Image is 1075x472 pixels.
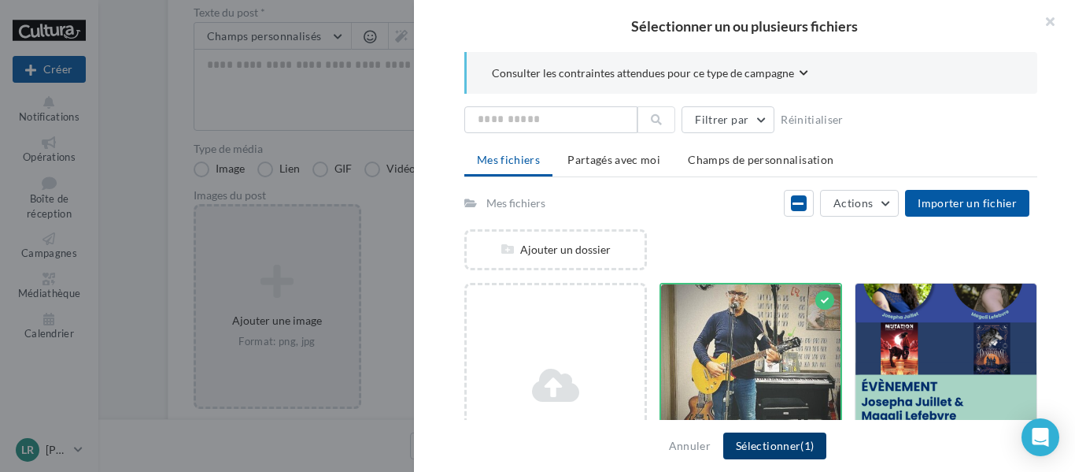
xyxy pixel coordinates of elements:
div: Open Intercom Messenger [1021,418,1059,456]
span: Partagés avec moi [567,153,660,166]
span: Champs de personnalisation [688,153,833,166]
button: Consulter les contraintes attendues pour ce type de campagne [492,65,808,84]
h2: Sélectionner un ou plusieurs fichiers [439,19,1050,33]
span: (1) [800,439,814,452]
button: Actions [820,190,899,217]
span: Actions [833,196,873,210]
button: Réinitialiser [774,110,850,129]
button: Sélectionner(1) [723,433,826,459]
button: Filtrer par [682,106,774,133]
span: Importer un fichier [918,196,1017,210]
span: Mes fichiers [477,153,540,166]
div: Mes fichiers [486,195,545,211]
div: Ajouter un dossier [467,242,645,258]
span: Consulter les contraintes attendues pour ce type de campagne [492,65,794,81]
button: Importer un fichier [905,190,1029,217]
button: Annuler [663,437,717,455]
div: Ajouter un fichier [473,417,638,433]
